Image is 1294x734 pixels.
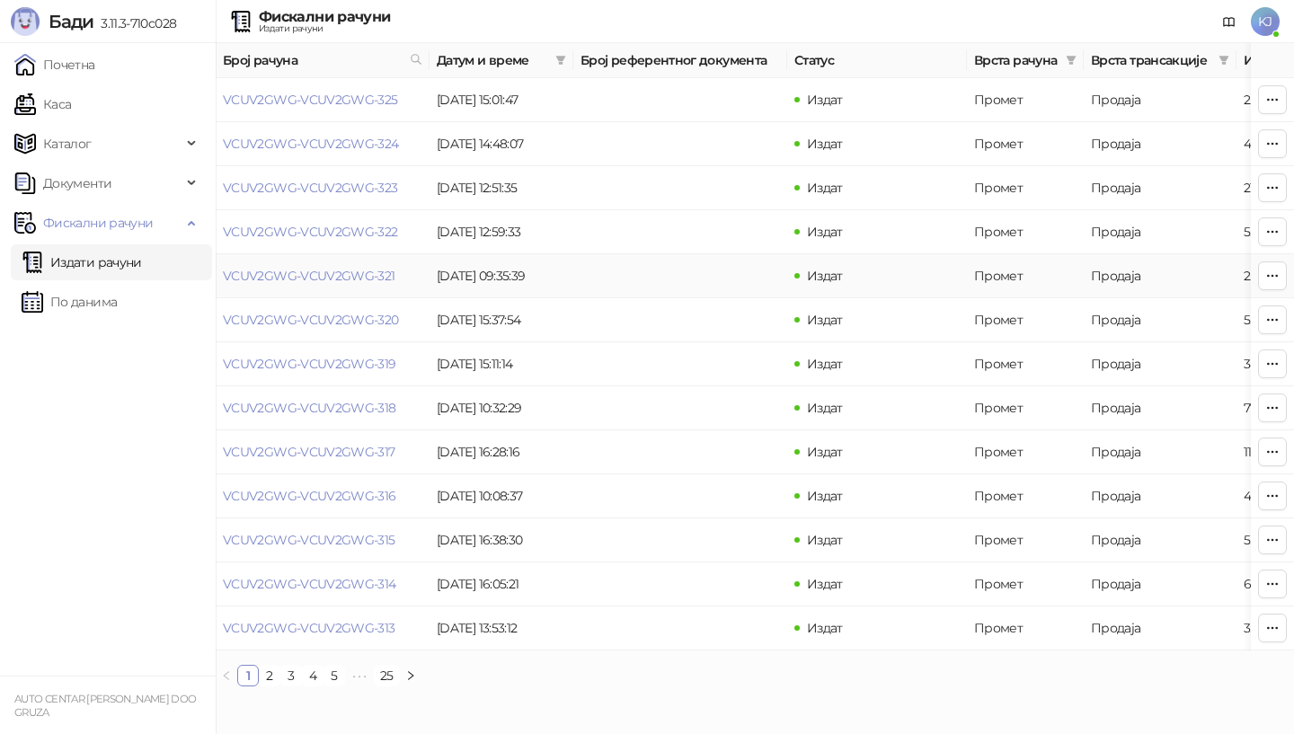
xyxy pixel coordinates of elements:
[43,165,111,201] span: Документи
[807,444,843,460] span: Издат
[430,254,573,298] td: [DATE] 09:35:39
[1084,474,1236,518] td: Продаја
[345,665,374,686] li: Следећих 5 Страна
[216,430,430,474] td: VCUV2GWG-VCUV2GWG-317
[223,488,396,504] a: VCUV2GWG-VCUV2GWG-316
[967,298,1084,342] td: Промет
[216,78,430,122] td: VCUV2GWG-VCUV2GWG-325
[22,284,117,320] a: По данима
[223,180,398,196] a: VCUV2GWG-VCUV2GWG-323
[223,356,396,372] a: VCUV2GWG-VCUV2GWG-319
[1084,562,1236,606] td: Продаја
[280,665,302,686] li: 3
[967,430,1084,474] td: Промет
[967,166,1084,210] td: Промет
[223,312,399,328] a: VCUV2GWG-VCUV2GWG-320
[1084,254,1236,298] td: Продаја
[807,488,843,504] span: Издат
[787,43,967,78] th: Статус
[216,298,430,342] td: VCUV2GWG-VCUV2GWG-320
[43,205,153,241] span: Фискални рачуни
[223,444,395,460] a: VCUV2GWG-VCUV2GWG-317
[430,518,573,562] td: [DATE] 16:38:30
[1084,43,1236,78] th: Врста трансакције
[807,268,843,284] span: Издат
[807,312,843,328] span: Издат
[49,11,93,32] span: Бади
[223,400,396,416] a: VCUV2GWG-VCUV2GWG-318
[1062,47,1080,74] span: filter
[430,210,573,254] td: [DATE] 12:59:33
[807,136,843,152] span: Издат
[302,665,323,686] li: 4
[223,532,395,548] a: VCUV2GWG-VCUV2GWG-315
[400,665,421,686] button: right
[1215,7,1244,36] a: Документација
[93,15,176,31] span: 3.11.3-710c028
[967,518,1084,562] td: Промет
[216,166,430,210] td: VCUV2GWG-VCUV2GWG-323
[1084,122,1236,166] td: Продаја
[1066,55,1077,66] span: filter
[967,474,1084,518] td: Промет
[323,665,345,686] li: 5
[221,670,232,681] span: left
[22,244,142,280] a: Издати рачуни
[223,268,395,284] a: VCUV2GWG-VCUV2GWG-321
[324,666,344,685] a: 5
[573,43,787,78] th: Број референтног документа
[216,665,237,686] button: left
[216,43,430,78] th: Број рачуна
[430,562,573,606] td: [DATE] 16:05:21
[807,92,843,108] span: Издат
[374,665,400,686] li: 25
[430,298,573,342] td: [DATE] 15:37:54
[281,666,301,685] a: 3
[430,430,573,474] td: [DATE] 16:28:16
[430,386,573,430] td: [DATE] 10:32:29
[807,224,843,240] span: Издат
[43,126,92,162] span: Каталог
[807,620,843,636] span: Издат
[1084,166,1236,210] td: Продаја
[223,576,396,592] a: VCUV2GWG-VCUV2GWG-314
[967,122,1084,166] td: Промет
[1084,606,1236,650] td: Продаја
[1091,50,1211,70] span: Врста трансакције
[807,532,843,548] span: Издат
[1215,47,1233,74] span: filter
[216,210,430,254] td: VCUV2GWG-VCUV2GWG-322
[1084,78,1236,122] td: Продаја
[375,666,399,685] a: 25
[1084,386,1236,430] td: Продаја
[430,474,573,518] td: [DATE] 10:08:37
[1219,55,1229,66] span: filter
[1251,7,1280,36] span: KJ
[967,342,1084,386] td: Промет
[216,342,430,386] td: VCUV2GWG-VCUV2GWG-319
[430,78,573,122] td: [DATE] 15:01:47
[1084,298,1236,342] td: Продаја
[11,7,40,36] img: Logo
[967,43,1084,78] th: Врста рачуна
[216,518,430,562] td: VCUV2GWG-VCUV2GWG-315
[400,665,421,686] li: Следећа страна
[552,47,570,74] span: filter
[974,50,1059,70] span: Врста рачуна
[237,665,259,686] li: 1
[1084,342,1236,386] td: Продаја
[223,92,398,108] a: VCUV2GWG-VCUV2GWG-325
[807,180,843,196] span: Издат
[14,86,71,122] a: Каса
[260,666,279,685] a: 2
[259,10,390,24] div: Фискални рачуни
[430,342,573,386] td: [DATE] 15:11:14
[967,210,1084,254] td: Промет
[14,47,95,83] a: Почетна
[1084,430,1236,474] td: Продаја
[216,122,430,166] td: VCUV2GWG-VCUV2GWG-324
[430,166,573,210] td: [DATE] 12:51:35
[14,693,196,719] small: AUTO CENTAR [PERSON_NAME] DOO GRUZA
[405,670,416,681] span: right
[216,386,430,430] td: VCUV2GWG-VCUV2GWG-318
